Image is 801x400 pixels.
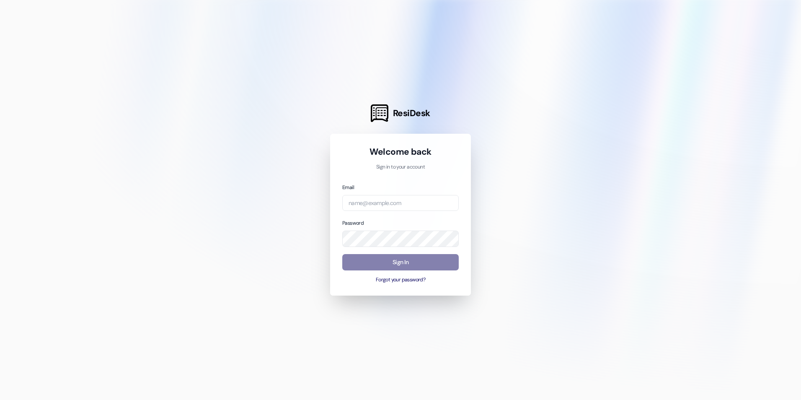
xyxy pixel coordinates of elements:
h1: Welcome back [342,146,459,158]
label: Email [342,184,354,191]
span: ResiDesk [393,107,430,119]
label: Password [342,220,364,226]
button: Forgot your password? [342,276,459,284]
button: Sign In [342,254,459,270]
img: ResiDesk Logo [371,104,388,122]
input: name@example.com [342,195,459,211]
p: Sign in to your account [342,164,459,171]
